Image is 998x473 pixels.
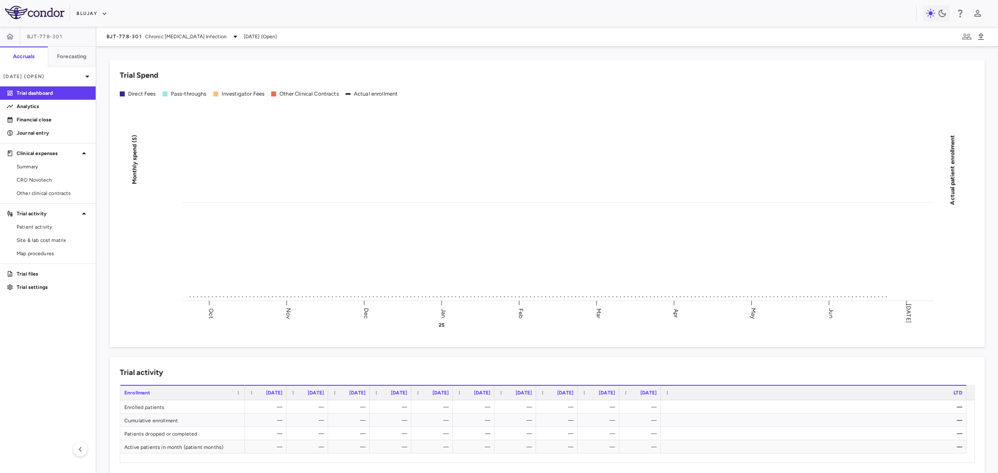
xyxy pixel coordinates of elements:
[502,440,532,453] div: —
[252,427,282,440] div: —
[252,414,282,427] div: —
[627,414,657,427] div: —
[585,400,615,414] div: —
[131,135,138,184] tspan: Monthly spend ($)
[308,390,324,396] span: [DATE]
[460,440,490,453] div: —
[266,390,282,396] span: [DATE]
[377,414,407,427] div: —
[252,440,282,453] div: —
[171,90,207,98] div: Pass-throughs
[120,440,245,453] div: Active patients in month (patient months)
[145,33,227,40] span: Chronic [MEDICAL_DATA] Infection
[419,414,449,427] div: —
[949,135,956,204] tspan: Actual patient enrollment
[585,414,615,427] div: —
[294,427,324,440] div: —
[627,427,657,440] div: —
[391,390,407,396] span: [DATE]
[208,308,215,318] text: Oct
[377,400,407,414] div: —
[516,390,532,396] span: [DATE]
[517,308,524,318] text: Feb
[17,103,89,110] p: Analytics
[285,308,292,319] text: Nov
[460,414,490,427] div: —
[106,33,142,40] span: BJT-778-301
[543,440,573,453] div: —
[279,90,339,98] div: Other Clinical Contracts
[543,400,573,414] div: —
[502,400,532,414] div: —
[120,427,245,440] div: Patients dropped or completed
[336,400,366,414] div: —
[668,427,962,440] div: —
[57,53,87,60] h6: Forecasting
[120,367,163,378] h6: Trial activity
[543,427,573,440] div: —
[354,90,398,98] div: Actual enrollment
[585,440,615,453] div: —
[363,308,370,318] text: Dec
[668,400,962,414] div: —
[17,190,89,197] span: Other clinical contracts
[17,270,89,278] p: Trial files
[599,390,615,396] span: [DATE]
[17,176,89,184] span: CRO Novotech
[432,390,449,396] span: [DATE]
[294,400,324,414] div: —
[17,223,89,231] span: Patient activity
[474,390,490,396] span: [DATE]
[124,390,151,396] span: Enrollment
[17,163,89,170] span: Summary
[294,440,324,453] div: —
[17,236,89,244] span: Site & lab cost matrix
[120,400,245,413] div: Enrolled patients
[668,440,962,453] div: —
[439,322,445,328] text: 25
[627,440,657,453] div: —
[3,73,82,80] p: [DATE] (Open)
[440,308,447,318] text: Jan
[502,414,532,427] div: —
[954,390,962,396] span: LTD
[336,414,366,427] div: —
[640,390,657,396] span: [DATE]
[128,90,156,98] div: Direct Fees
[502,427,532,440] div: —
[244,33,277,40] span: [DATE] (Open)
[828,308,835,318] text: Jun
[595,308,602,318] text: Mar
[17,283,89,291] p: Trial settings
[17,89,89,97] p: Trial dashboard
[585,427,615,440] div: —
[419,440,449,453] div: —
[5,6,64,19] img: logo-full-SnFGN8VE.png
[13,53,35,60] h6: Accruals
[17,210,79,217] p: Trial activity
[460,400,490,414] div: —
[17,116,89,123] p: Financial close
[460,427,490,440] div: —
[17,250,89,257] span: Map procedures
[377,427,407,440] div: —
[349,390,366,396] span: [DATE]
[17,129,89,137] p: Journal entry
[17,150,79,157] p: Clinical expenses
[905,304,912,323] text: [DATE]
[252,400,282,414] div: —
[120,414,245,426] div: Cumulative enrollment
[120,70,158,81] h6: Trial Spend
[419,427,449,440] div: —
[543,414,573,427] div: —
[294,414,324,427] div: —
[377,440,407,453] div: —
[77,7,107,20] button: Blujay
[336,440,366,453] div: —
[750,308,757,319] text: May
[627,400,657,414] div: —
[27,33,62,40] span: BJT-778-301
[672,308,679,318] text: Apr
[419,400,449,414] div: —
[668,414,962,427] div: —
